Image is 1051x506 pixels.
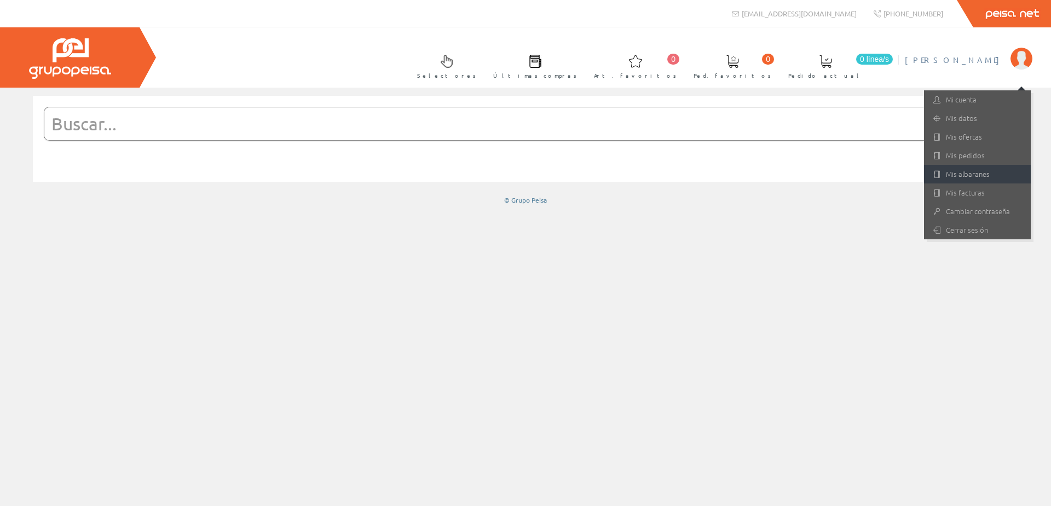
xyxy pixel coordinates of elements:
span: Últimas compras [493,70,577,81]
a: Mis datos [924,109,1031,128]
span: Ped. favoritos [694,70,771,81]
span: 0 línea/s [856,54,893,65]
a: Mis ofertas [924,128,1031,146]
span: 0 [667,54,679,65]
a: [PERSON_NAME] [905,45,1032,56]
a: Mis pedidos [924,146,1031,165]
span: Art. favoritos [594,70,677,81]
div: © Grupo Peisa [33,196,1018,205]
span: [PHONE_NUMBER] [883,9,943,18]
span: [EMAIL_ADDRESS][DOMAIN_NAME] [742,9,857,18]
a: Cambiar contraseña [924,202,1031,221]
span: [PERSON_NAME] [905,54,1005,65]
span: 0 [762,54,774,65]
a: Cerrar sesión [924,221,1031,239]
a: Mis facturas [924,183,1031,202]
input: Buscar... [44,107,980,140]
a: Últimas compras [482,45,582,85]
a: Selectores [406,45,482,85]
a: Mis albaranes [924,165,1031,183]
span: Pedido actual [788,70,863,81]
a: Mi cuenta [924,90,1031,109]
span: Selectores [417,70,476,81]
img: Grupo Peisa [29,38,111,79]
